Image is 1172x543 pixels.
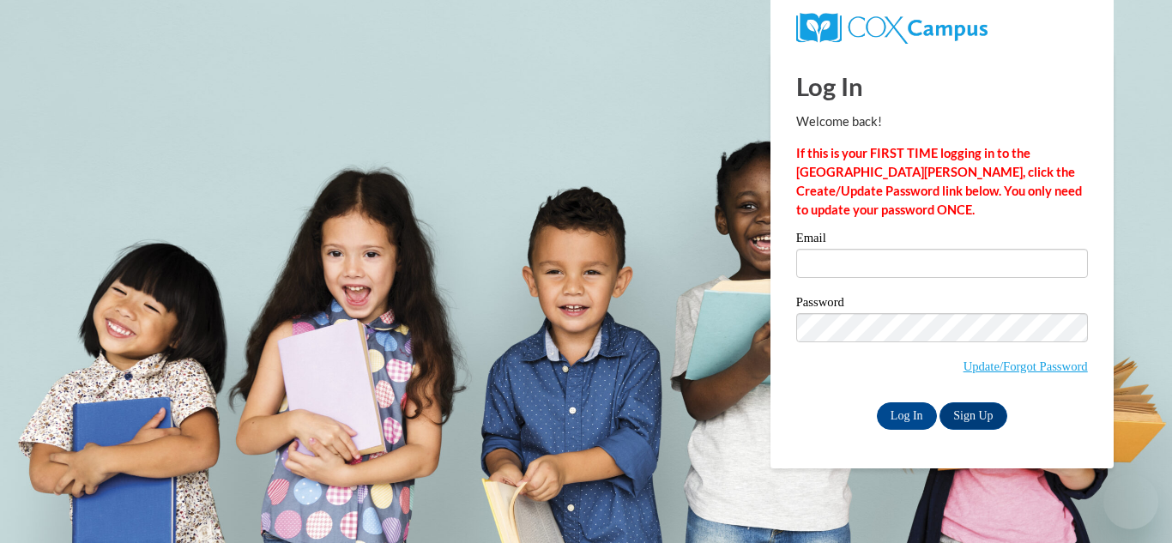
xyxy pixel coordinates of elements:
[796,112,1088,131] p: Welcome back!
[796,13,988,44] img: COX Campus
[796,296,1088,313] label: Password
[939,402,1006,430] a: Sign Up
[796,146,1082,217] strong: If this is your FIRST TIME logging in to the [GEOGRAPHIC_DATA][PERSON_NAME], click the Create/Upd...
[796,20,988,34] a: COX Campus
[964,359,1088,373] a: Update/Forgot Password
[877,402,937,430] input: Log In
[1103,474,1158,529] iframe: Button to launch messaging window
[796,69,1088,104] h1: Log In
[796,232,1088,249] label: Email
